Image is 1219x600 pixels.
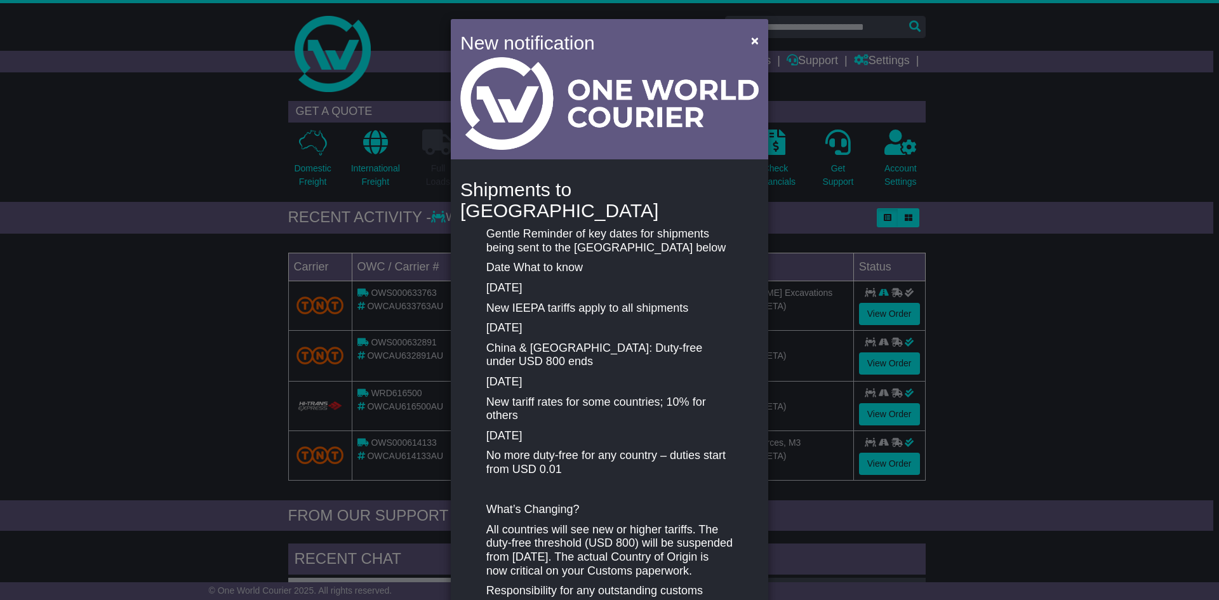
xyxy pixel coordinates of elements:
[486,302,733,316] p: New IEEPA tariffs apply to all shipments
[486,281,733,295] p: [DATE]
[486,396,733,423] p: New tariff rates for some countries; 10% for others
[460,57,759,150] img: Light
[745,27,765,53] button: Close
[460,179,759,221] h4: Shipments to [GEOGRAPHIC_DATA]
[486,342,733,369] p: China & [GEOGRAPHIC_DATA]: Duty-free under USD 800 ends
[486,523,733,578] p: All countries will see new or higher tariffs. The duty-free threshold (USD 800) will be suspended...
[486,503,733,517] p: What’s Changing?
[486,375,733,389] p: [DATE]
[486,429,733,443] p: [DATE]
[751,33,759,48] span: ×
[460,29,733,57] h4: New notification
[486,321,733,335] p: [DATE]
[486,449,733,476] p: No more duty-free for any country – duties start from USD 0.01
[486,227,733,255] p: Gentle Reminder of key dates for shipments being sent to the [GEOGRAPHIC_DATA] below
[486,261,733,275] p: Date What to know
